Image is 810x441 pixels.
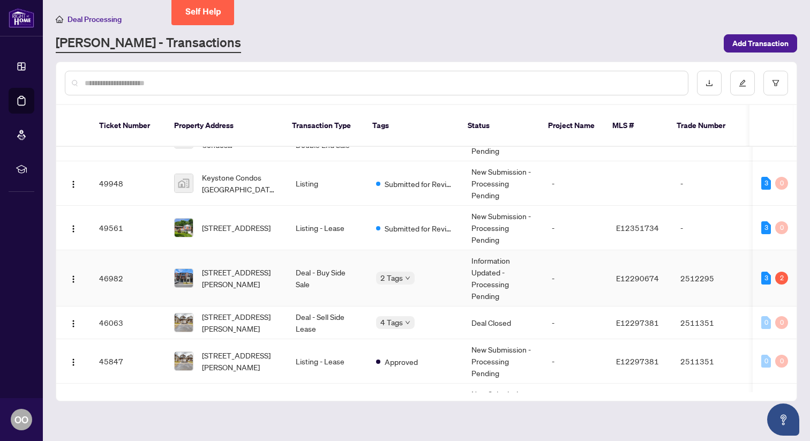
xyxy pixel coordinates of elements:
[56,34,241,53] a: [PERSON_NAME] - Transactions
[672,384,747,428] td: -
[761,221,771,234] div: 3
[775,177,788,190] div: 0
[463,339,543,384] td: New Submission - Processing Pending
[69,180,78,189] img: Logo
[772,79,779,87] span: filter
[91,250,166,307] td: 46982
[287,339,367,384] td: Listing - Lease
[175,352,193,370] img: thumbnail-img
[616,273,659,283] span: E12290674
[775,316,788,329] div: 0
[287,384,367,428] td: Listing - Lease
[65,175,82,192] button: Logo
[463,161,543,206] td: New Submission - Processing Pending
[202,171,279,195] span: Keystone Condos [GEOGRAPHIC_DATA], [STREET_ADDRESS]
[459,105,539,147] th: Status
[463,206,543,250] td: New Submission - Processing Pending
[616,223,659,233] span: E12351734
[668,105,743,147] th: Trade Number
[463,307,543,339] td: Deal Closed
[91,161,166,206] td: 49948
[65,314,82,331] button: Logo
[69,358,78,367] img: Logo
[69,225,78,233] img: Logo
[65,270,82,287] button: Logo
[385,178,454,190] span: Submitted for Review
[543,161,607,206] td: -
[14,412,28,427] span: OO
[287,307,367,339] td: Deal - Sell Side Lease
[91,339,166,384] td: 45847
[385,222,454,234] span: Submitted for Review
[761,355,771,368] div: 0
[405,275,410,281] span: down
[65,353,82,370] button: Logo
[283,105,364,147] th: Transaction Type
[175,313,193,332] img: thumbnail-img
[739,79,746,87] span: edit
[202,311,279,334] span: [STREET_ADDRESS][PERSON_NAME]
[672,206,747,250] td: -
[775,272,788,285] div: 2
[775,221,788,234] div: 0
[91,206,166,250] td: 49561
[91,307,166,339] td: 46063
[202,222,271,234] span: [STREET_ADDRESS]
[672,339,747,384] td: 2511351
[9,8,34,28] img: logo
[202,349,279,373] span: [STREET_ADDRESS][PERSON_NAME]
[730,71,755,95] button: edit
[543,339,607,384] td: -
[91,384,166,428] td: 44266
[672,250,747,307] td: 2512295
[175,219,193,237] img: thumbnail-img
[69,319,78,328] img: Logo
[697,71,722,95] button: download
[672,161,747,206] td: -
[763,71,788,95] button: filter
[616,318,659,327] span: E12297381
[185,6,221,17] span: Self Help
[616,356,659,366] span: E12297381
[67,14,122,24] span: Deal Processing
[463,250,543,307] td: Information Updated - Processing Pending
[543,307,607,339] td: -
[724,34,797,53] button: Add Transaction
[543,250,607,307] td: -
[732,35,789,52] span: Add Transaction
[672,307,747,339] td: 2511351
[761,177,771,190] div: 3
[543,206,607,250] td: -
[405,320,410,325] span: down
[604,105,668,147] th: MLS #
[175,269,193,287] img: thumbnail-img
[364,105,459,147] th: Tags
[385,356,418,368] span: Approved
[202,266,279,290] span: [STREET_ADDRESS][PERSON_NAME]
[287,206,367,250] td: Listing - Lease
[166,105,283,147] th: Property Address
[56,16,63,23] span: home
[761,316,771,329] div: 0
[767,403,799,436] button: Open asap
[91,105,166,147] th: Ticket Number
[69,275,78,283] img: Logo
[543,384,607,428] td: -
[380,316,403,328] span: 4 Tags
[287,250,367,307] td: Deal - Buy Side Sale
[65,219,82,236] button: Logo
[539,105,604,147] th: Project Name
[706,79,713,87] span: download
[775,355,788,368] div: 0
[761,272,771,285] div: 3
[380,272,403,284] span: 2 Tags
[175,174,193,192] img: thumbnail-img
[463,384,543,428] td: New Submission - Processing Pending
[287,161,367,206] td: Listing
